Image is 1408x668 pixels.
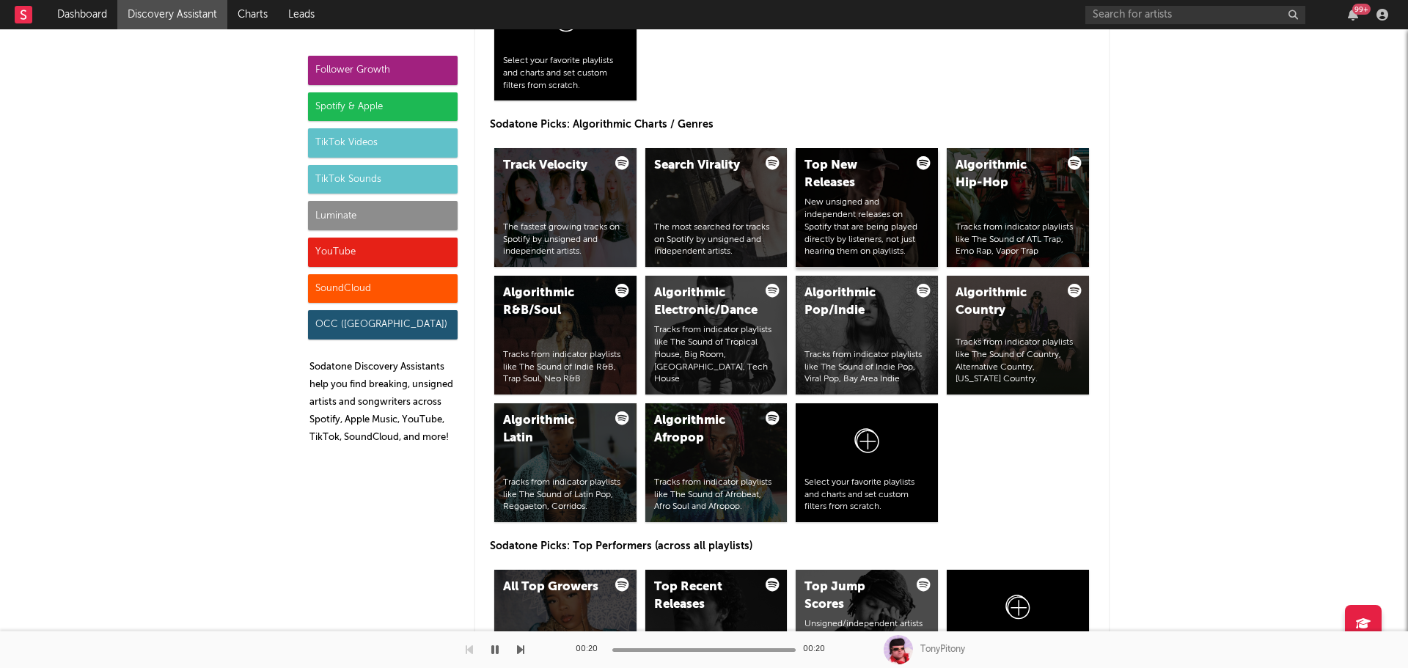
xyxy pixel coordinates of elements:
[494,403,637,522] a: Algorithmic LatinTracks from indicator playlists like The Sound of Latin Pop, Reggaeton, Corridos.
[654,221,779,258] div: The most searched for tracks on Spotify by unsigned and independent artists.
[494,276,637,394] a: Algorithmic R&B/SoulTracks from indicator playlists like The Sound of Indie R&B, Trap Soul, Neo R&B
[576,641,605,658] div: 00:20
[308,201,458,230] div: Luminate
[503,285,603,320] div: Algorithmic R&B/Soul
[920,643,965,656] div: TonyPitony
[308,92,458,122] div: Spotify & Apple
[1352,4,1371,15] div: 99 +
[804,349,929,386] div: Tracks from indicator playlists like The Sound of Indie Pop, Viral Pop, Bay Area Indie
[503,477,628,513] div: Tracks from indicator playlists like The Sound of Latin Pop, Reggaeton, Corridos.
[503,579,603,596] div: All Top Growers
[1085,6,1305,24] input: Search for artists
[308,128,458,158] div: TikTok Videos
[503,157,603,175] div: Track Velocity
[947,276,1089,394] a: Algorithmic CountryTracks from indicator playlists like The Sound of Country, Alternative Country...
[654,412,754,447] div: Algorithmic Afropop
[947,148,1089,267] a: Algorithmic Hip-HopTracks from indicator playlists like The Sound of ATL Trap, Emo Rap, Vapor Trap
[645,148,788,267] a: Search ViralityThe most searched for tracks on Spotify by unsigned and independent artists.
[645,403,788,522] a: Algorithmic AfropopTracks from indicator playlists like The Sound of Afrobeat, Afro Soul and Afro...
[804,285,904,320] div: Algorithmic Pop/Indie
[796,148,938,267] a: Top New ReleasesNew unsigned and independent releases on Spotify that are being played directly b...
[308,165,458,194] div: TikTok Sounds
[308,274,458,304] div: SoundCloud
[503,349,628,386] div: Tracks from indicator playlists like The Sound of Indie R&B, Trap Soul, Neo R&B
[796,403,938,522] a: Select your favorite playlists and charts and set custom filters from scratch.
[1348,9,1358,21] button: 99+
[503,55,628,92] div: Select your favorite playlists and charts and set custom filters from scratch.
[490,116,1094,133] p: Sodatone Picks: Algorithmic Charts / Genres
[803,641,832,658] div: 00:20
[490,537,1094,555] p: Sodatone Picks: Top Performers (across all playlists)
[796,276,938,394] a: Algorithmic Pop/IndieTracks from indicator playlists like The Sound of Indie Pop, Viral Pop, Bay ...
[654,324,779,386] div: Tracks from indicator playlists like The Sound of Tropical House, Big Room, [GEOGRAPHIC_DATA], Te...
[503,221,628,258] div: The fastest growing tracks on Spotify by unsigned and independent artists.
[645,276,788,394] a: Algorithmic Electronic/DanceTracks from indicator playlists like The Sound of Tropical House, Big...
[956,285,1055,320] div: Algorithmic Country
[494,148,637,267] a: Track VelocityThe fastest growing tracks on Spotify by unsigned and independent artists.
[654,579,754,614] div: Top Recent Releases
[804,477,929,513] div: Select your favorite playlists and charts and set custom filters from scratch.
[956,157,1055,192] div: Algorithmic Hip-Hop
[654,157,754,175] div: Search Virality
[308,238,458,267] div: YouTube
[654,477,779,513] div: Tracks from indicator playlists like The Sound of Afrobeat, Afro Soul and Afropop.
[654,285,754,320] div: Algorithmic Electronic/Dance
[308,56,458,85] div: Follower Growth
[309,359,458,447] p: Sodatone Discovery Assistants help you find breaking, unsigned artists and songwriters across Spo...
[503,412,603,447] div: Algorithmic Latin
[956,337,1080,386] div: Tracks from indicator playlists like The Sound of Country, Alternative Country, [US_STATE] Country.
[956,221,1080,258] div: Tracks from indicator playlists like The Sound of ATL Trap, Emo Rap, Vapor Trap
[804,197,929,258] div: New unsigned and independent releases on Spotify that are being played directly by listeners, not...
[308,310,458,339] div: OCC ([GEOGRAPHIC_DATA])
[804,157,904,192] div: Top New Releases
[804,579,904,614] div: Top Jump Scores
